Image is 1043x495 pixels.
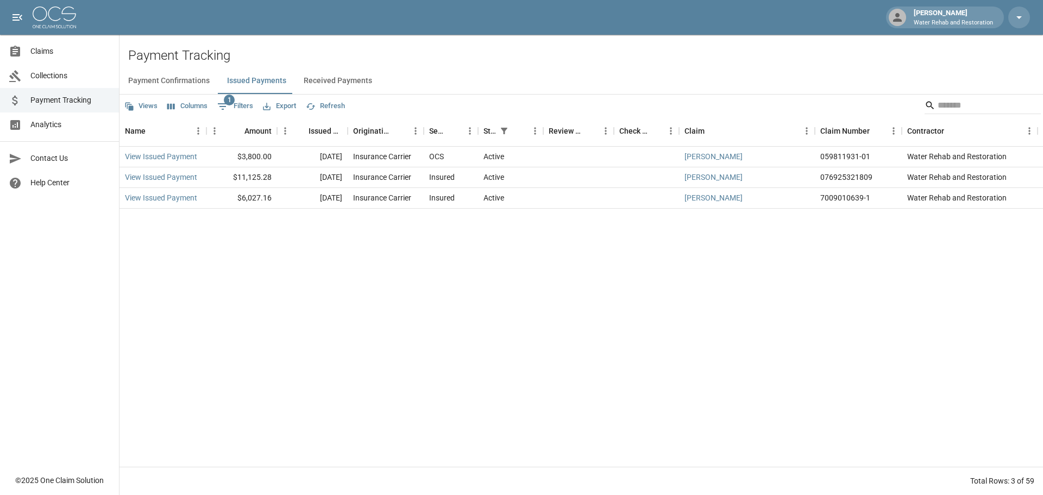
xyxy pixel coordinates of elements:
[224,95,235,105] span: 1
[33,7,76,28] img: ocs-logo-white-transparent.png
[218,68,295,94] button: Issued Payments
[512,123,527,139] button: Sort
[309,116,342,146] div: Issued Date
[815,116,902,146] div: Claim Number
[497,123,512,139] button: Show filters
[206,123,223,139] button: Menu
[914,18,993,28] p: Water Rehab and Restoration
[679,116,815,146] div: Claim
[120,116,206,146] div: Name
[619,116,648,146] div: Check Number
[527,123,543,139] button: Menu
[462,123,478,139] button: Menu
[30,46,110,57] span: Claims
[392,123,407,139] button: Sort
[277,167,348,188] div: [DATE]
[30,95,110,106] span: Payment Tracking
[125,116,146,146] div: Name
[125,172,197,183] a: View Issued Payment
[353,192,411,203] div: Insurance Carrier
[902,188,1038,209] div: Water Rehab and Restoration
[244,116,272,146] div: Amount
[229,123,244,139] button: Sort
[429,116,447,146] div: Sent To
[128,48,1043,64] h2: Payment Tracking
[353,116,392,146] div: Originating From
[30,70,110,82] span: Collections
[483,172,504,183] div: Active
[120,68,1043,94] div: dynamic tabs
[125,192,197,203] a: View Issued Payment
[483,116,497,146] div: Status
[970,475,1034,486] div: Total Rows: 3 of 59
[909,8,997,27] div: [PERSON_NAME]
[429,192,455,203] div: Insured
[907,116,944,146] div: Contractor
[353,172,411,183] div: Insurance Carrier
[684,151,743,162] a: [PERSON_NAME]
[478,116,543,146] div: Status
[215,98,256,115] button: Show filters
[648,123,663,139] button: Sort
[190,123,206,139] button: Menu
[15,475,104,486] div: © 2025 One Claim Solution
[277,188,348,209] div: [DATE]
[165,98,210,115] button: Select columns
[206,188,277,209] div: $6,027.16
[820,172,872,183] div: 076925321809
[902,147,1038,167] div: Water Rehab and Restoration
[407,123,424,139] button: Menu
[30,119,110,130] span: Analytics
[7,7,28,28] button: open drawer
[353,151,411,162] div: Insurance Carrier
[684,172,743,183] a: [PERSON_NAME]
[684,192,743,203] a: [PERSON_NAME]
[206,167,277,188] div: $11,125.28
[820,192,870,203] div: 7009010639-1
[1021,123,1038,139] button: Menu
[549,116,582,146] div: Review Status
[429,151,444,162] div: OCS
[925,97,1041,116] div: Search
[902,167,1038,188] div: Water Rehab and Restoration
[447,123,462,139] button: Sort
[582,123,598,139] button: Sort
[30,177,110,189] span: Help Center
[799,123,815,139] button: Menu
[348,116,424,146] div: Originating From
[870,123,885,139] button: Sort
[277,116,348,146] div: Issued Date
[293,123,309,139] button: Sort
[303,98,348,115] button: Refresh
[483,151,504,162] div: Active
[614,116,679,146] div: Check Number
[705,123,720,139] button: Sort
[543,116,614,146] div: Review Status
[206,147,277,167] div: $3,800.00
[429,172,455,183] div: Insured
[277,147,348,167] div: [DATE]
[30,153,110,164] span: Contact Us
[684,116,705,146] div: Claim
[260,98,299,115] button: Export
[663,123,679,139] button: Menu
[120,68,218,94] button: Payment Confirmations
[206,116,277,146] div: Amount
[902,116,1038,146] div: Contractor
[125,151,197,162] a: View Issued Payment
[295,68,381,94] button: Received Payments
[424,116,478,146] div: Sent To
[820,151,870,162] div: 059811931-01
[497,123,512,139] div: 1 active filter
[277,123,293,139] button: Menu
[885,123,902,139] button: Menu
[146,123,161,139] button: Sort
[820,116,870,146] div: Claim Number
[483,192,504,203] div: Active
[122,98,160,115] button: Views
[944,123,959,139] button: Sort
[598,123,614,139] button: Menu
